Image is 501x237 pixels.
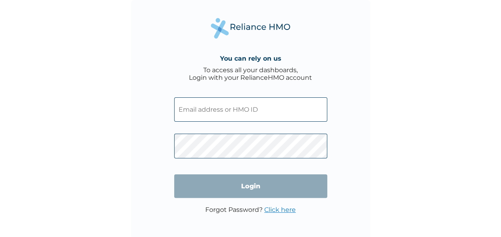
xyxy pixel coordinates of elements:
img: Reliance Health's Logo [211,18,291,38]
a: Click here [264,206,296,213]
input: Login [174,174,327,198]
h4: You can rely on us [220,55,281,62]
input: Email address or HMO ID [174,97,327,122]
p: Forgot Password? [205,206,296,213]
div: To access all your dashboards, Login with your RelianceHMO account [189,66,312,81]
